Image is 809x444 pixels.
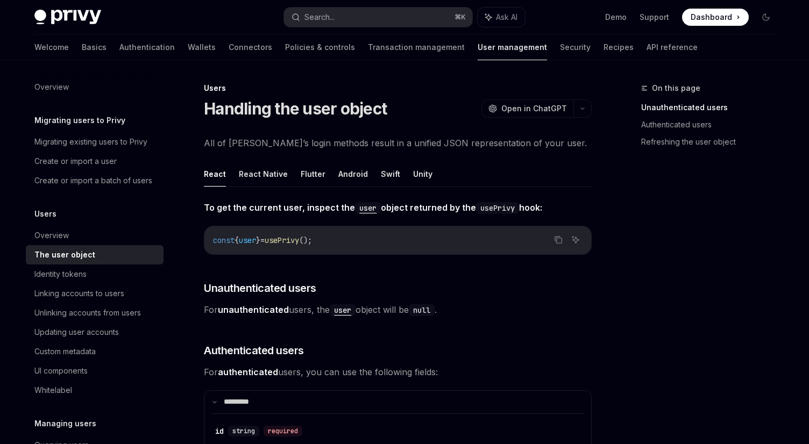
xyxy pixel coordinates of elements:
a: Updating user accounts [26,323,164,342]
a: Demo [605,12,627,23]
button: Ask AI [569,233,583,247]
div: required [264,426,302,436]
a: Welcome [34,34,69,60]
span: } [256,235,260,245]
div: Overview [34,229,69,242]
span: string [232,427,255,435]
a: Unlinking accounts from users [26,303,164,323]
span: = [260,235,265,245]
span: For users, you can use the following fields: [204,364,592,379]
a: Create or import a batch of users [26,171,164,190]
a: Overview [26,77,164,97]
span: All of [PERSON_NAME]’s login methods result in a unified JSON representation of your user. [204,135,592,151]
div: Identity tokens [34,268,87,281]
code: null [409,304,435,316]
button: Copy the contents from the code block [551,233,565,247]
button: Toggle dark mode [757,9,775,26]
a: UI components [26,361,164,381]
div: The user object [34,248,95,261]
div: Create or import a batch of users [34,174,152,187]
div: Users [204,83,592,94]
span: (); [299,235,312,245]
span: For users, the object will be . [204,302,592,317]
div: Overview [34,81,69,94]
button: Flutter [301,161,325,187]
a: Linking accounts to users [26,284,164,303]
button: Open in ChatGPT [481,99,573,118]
div: Linking accounts to users [34,287,124,300]
button: React [204,161,226,187]
span: { [235,235,239,245]
button: React Native [239,161,288,187]
a: Migrating existing users to Privy [26,132,164,152]
span: Unauthenticated users [204,281,316,296]
div: id [215,426,224,436]
a: Unauthenticated users [641,99,783,116]
a: Custom metadata [26,342,164,361]
button: Android [338,161,368,187]
button: Search...⌘K [284,8,472,27]
a: Wallets [188,34,216,60]
div: Unlinking accounts from users [34,306,141,319]
div: Create or import a user [34,155,117,168]
span: Open in ChatGPT [501,103,567,114]
a: Support [640,12,669,23]
span: const [213,235,235,245]
code: user [330,304,356,316]
a: Overview [26,226,164,245]
a: Transaction management [368,34,465,60]
button: Ask AI [478,8,525,27]
a: Whitelabel [26,381,164,400]
a: API reference [647,34,698,60]
a: Policies & controls [285,34,355,60]
div: Updating user accounts [34,326,119,339]
a: Authentication [119,34,175,60]
a: Refreshing the user object [641,133,783,151]
h5: Users [34,207,56,220]
code: user [355,202,381,214]
div: Search... [304,11,335,24]
h1: Handling the user object [204,99,387,118]
span: On this page [652,82,700,95]
h5: Migrating users to Privy [34,114,125,127]
img: dark logo [34,10,101,25]
span: Authenticated users [204,343,304,358]
a: Dashboard [682,9,749,26]
span: usePrivy [265,235,299,245]
a: Authenticated users [641,116,783,133]
div: Migrating existing users to Privy [34,135,147,148]
a: Basics [82,34,107,60]
code: usePrivy [476,202,519,214]
a: The user object [26,245,164,264]
div: Custom metadata [34,345,96,358]
span: user [239,235,256,245]
span: ⌘ K [455,13,466,22]
a: Security [560,34,591,60]
a: Create or import a user [26,152,164,171]
a: Identity tokens [26,264,164,284]
div: UI components [34,364,88,377]
button: Swift [381,161,400,187]
a: user [355,202,381,213]
a: Recipes [604,34,634,60]
strong: authenticated [218,367,278,377]
strong: unauthenticated [218,304,289,315]
a: user [330,304,356,315]
div: Whitelabel [34,384,72,397]
span: Ask AI [496,12,517,23]
strong: To get the current user, inspect the object returned by the hook: [204,202,542,213]
a: User management [478,34,547,60]
a: Connectors [229,34,272,60]
span: Dashboard [691,12,732,23]
h5: Managing users [34,417,96,430]
button: Unity [413,161,432,187]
